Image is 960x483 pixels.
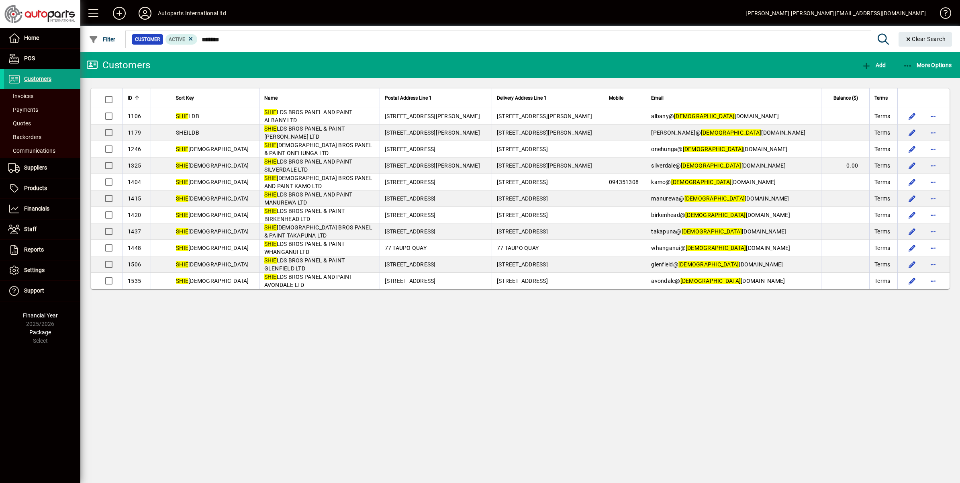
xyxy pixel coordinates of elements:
[927,274,940,287] button: More options
[29,329,51,336] span: Package
[86,59,150,72] div: Customers
[497,146,548,152] span: [STREET_ADDRESS]
[682,228,742,235] em: [DEMOGRAPHIC_DATA]
[651,261,783,268] span: glenfield@ [DOMAIN_NAME]
[927,192,940,205] button: More options
[264,125,277,132] em: SHIE
[927,225,940,238] button: More options
[24,35,39,41] span: Home
[651,212,790,218] span: birkenhead@ [DOMAIN_NAME]
[176,195,249,202] span: [DEMOGRAPHIC_DATA]
[905,36,946,42] span: Clear Search
[874,112,890,120] span: Terms
[176,261,249,268] span: [DEMOGRAPHIC_DATA]
[874,129,890,137] span: Terms
[24,55,35,61] span: POS
[264,158,277,165] em: SHIE
[609,94,641,102] div: Mobile
[899,32,952,47] button: Clear
[927,209,940,221] button: More options
[128,146,141,152] span: 1246
[4,281,80,301] a: Support
[651,195,789,202] span: manurewa@ [DOMAIN_NAME]
[4,103,80,117] a: Payments
[264,257,277,264] em: SHIE
[497,278,548,284] span: [STREET_ADDRESS]
[24,287,44,294] span: Support
[651,162,786,169] span: silverdale@ [DOMAIN_NAME]
[165,34,198,45] mat-chip: Activation Status: Active
[385,245,427,251] span: 77 TAUPO QUAY
[906,258,919,271] button: Edit
[701,129,762,136] em: [DEMOGRAPHIC_DATA]
[683,146,743,152] em: [DEMOGRAPHIC_DATA]
[651,146,787,152] span: onehunga@ [DOMAIN_NAME]
[176,245,249,251] span: [DEMOGRAPHIC_DATA]
[4,199,80,219] a: Financials
[176,245,188,251] em: SHIE
[385,179,436,185] span: [STREET_ADDRESS]
[264,224,372,239] span: [DEMOGRAPHIC_DATA] BROS PANEL & PAINT TAKAPUNA LTD
[8,147,55,154] span: Communications
[874,211,890,219] span: Terms
[176,278,188,284] em: SHIE
[906,126,919,139] button: Edit
[651,94,664,102] span: Email
[385,113,480,119] span: [STREET_ADDRESS][PERSON_NAME]
[927,143,940,156] button: More options
[264,109,277,115] em: SHIE
[176,146,249,152] span: [DEMOGRAPHIC_DATA]
[651,94,816,102] div: Email
[927,159,940,172] button: More options
[264,94,375,102] div: Name
[4,178,80,199] a: Products
[927,176,940,188] button: More options
[176,228,249,235] span: [DEMOGRAPHIC_DATA]
[901,58,954,72] button: More Options
[128,278,141,284] span: 1535
[651,179,776,185] span: kamo@ [DOMAIN_NAME]
[385,261,436,268] span: [STREET_ADDRESS]
[651,129,805,136] span: [PERSON_NAME]@ [DOMAIN_NAME]
[8,120,31,127] span: Quotes
[671,179,732,185] em: [DEMOGRAPHIC_DATA]
[8,134,41,140] span: Backorders
[264,224,277,231] em: SHIE
[4,260,80,280] a: Settings
[176,195,188,202] em: SHIE
[176,146,188,152] em: SHIE
[264,208,345,222] span: LDS BROS PANEL & PAINT BIRKENHEAD LTD
[874,94,888,102] span: Terms
[385,94,432,102] span: Postal Address Line 1
[685,212,746,218] em: [DEMOGRAPHIC_DATA]
[87,32,118,47] button: Filter
[176,162,249,169] span: [DEMOGRAPHIC_DATA]
[24,246,44,253] span: Reports
[497,228,548,235] span: [STREET_ADDRESS]
[385,212,436,218] span: [STREET_ADDRESS]
[4,117,80,130] a: Quotes
[826,94,865,102] div: Balance ($)
[906,209,919,221] button: Edit
[497,261,548,268] span: [STREET_ADDRESS]
[927,110,940,123] button: More options
[651,245,790,251] span: whanganui@ [DOMAIN_NAME]
[497,113,592,119] span: [STREET_ADDRESS][PERSON_NAME]
[678,261,739,268] em: [DEMOGRAPHIC_DATA]
[264,241,345,255] span: LDS BROS PANEL & PAINT WHANGANUI LTD
[927,258,940,271] button: More options
[264,274,277,280] em: SHIE
[874,178,890,186] span: Terms
[874,260,890,268] span: Terms
[906,192,919,205] button: Edit
[681,162,741,169] em: [DEMOGRAPHIC_DATA]
[497,179,548,185] span: [STREET_ADDRESS]
[874,244,890,252] span: Terms
[497,162,592,169] span: [STREET_ADDRESS][PERSON_NAME]
[128,162,141,169] span: 1325
[176,212,188,218] em: SHIE
[860,58,888,72] button: Add
[903,62,952,68] span: More Options
[686,245,746,251] em: [DEMOGRAPHIC_DATA]
[609,179,639,185] span: 094351308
